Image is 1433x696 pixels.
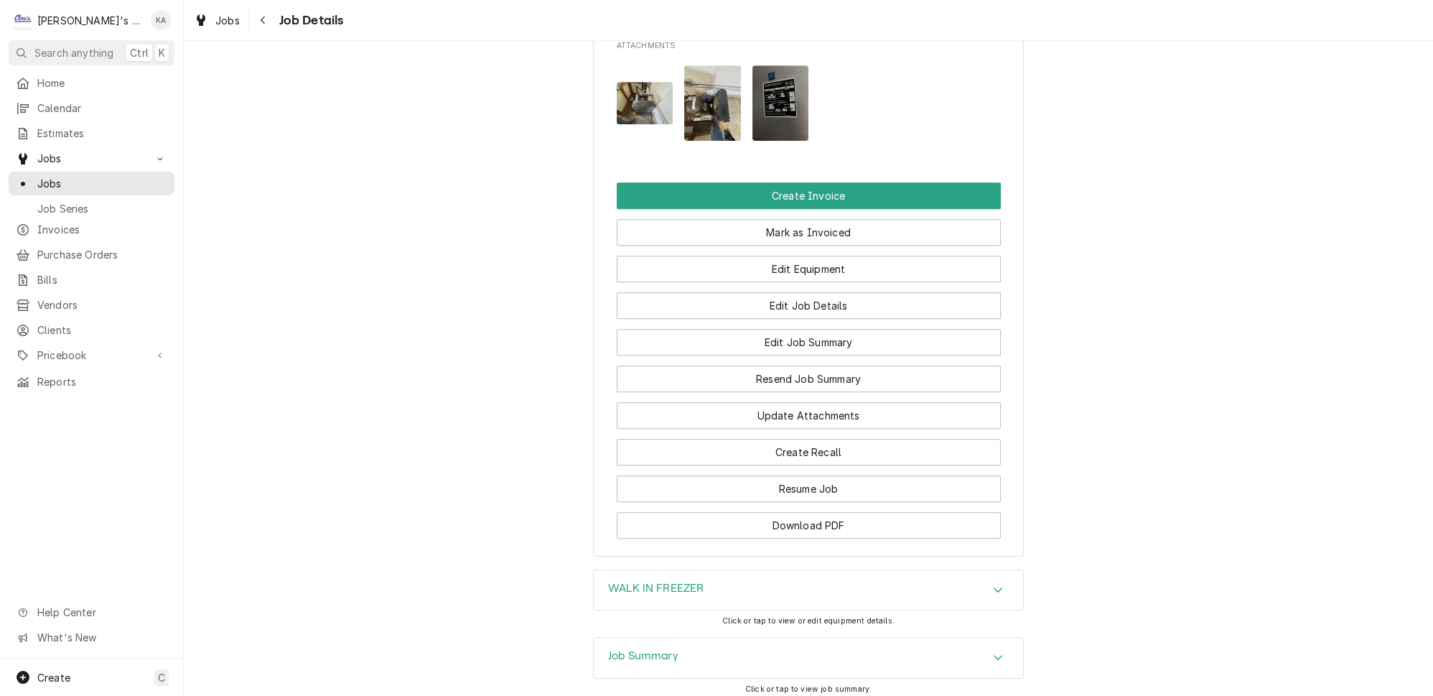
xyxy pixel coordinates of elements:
[37,13,143,28] div: [PERSON_NAME]'s Refrigeration
[37,201,167,216] span: Job Series
[608,649,678,663] h3: Job Summary
[617,402,1001,429] button: Update Attachments
[617,292,1001,319] button: Edit Job Details
[593,570,1024,611] div: WALK IN FREEZER
[745,685,872,694] span: Click or tap to view job summary.
[617,512,1001,539] button: Download PDF
[617,465,1001,502] div: Button Group Row
[617,182,1001,209] div: Button Group Row
[617,182,1001,209] button: Create Invoice
[617,429,1001,465] div: Button Group Row
[594,570,1023,611] div: Accordion Header
[9,343,174,367] a: Go to Pricebook
[617,40,1001,152] div: Attachments
[37,323,167,338] span: Clients
[13,10,33,30] div: Clay's Refrigeration's Avatar
[9,218,174,241] a: Invoices
[594,570,1023,611] button: Accordion Details Expand Trigger
[617,439,1001,465] button: Create Recall
[37,348,146,363] span: Pricebook
[9,370,174,394] a: Reports
[151,10,171,30] div: KA
[37,672,70,684] span: Create
[9,147,174,170] a: Go to Jobs
[37,272,167,287] span: Bills
[617,366,1001,392] button: Resend Job Summary
[617,356,1001,392] div: Button Group Row
[617,209,1001,246] div: Button Group Row
[617,282,1001,319] div: Button Group Row
[617,246,1001,282] div: Button Group Row
[9,197,174,221] a: Job Series
[593,637,1024,679] div: Job Summary
[594,638,1023,678] div: Accordion Header
[9,600,174,624] a: Go to Help Center
[617,82,673,124] img: MDzWPEdQRW3UAxrCMP5h
[252,9,275,32] button: Navigate back
[37,151,146,166] span: Jobs
[617,319,1001,356] div: Button Group Row
[608,582,704,595] h3: WALK IN FREEZER
[9,268,174,292] a: Bills
[617,219,1001,246] button: Mark as Invoiced
[37,222,167,237] span: Invoices
[617,502,1001,539] div: Button Group Row
[13,10,33,30] div: C
[594,638,1023,678] button: Accordion Details Expand Trigger
[37,176,167,191] span: Jobs
[617,182,1001,539] div: Button Group
[617,256,1001,282] button: Edit Equipment
[9,121,174,145] a: Estimates
[188,9,246,32] a: Jobs
[37,247,167,262] span: Purchase Orders
[9,71,174,95] a: Home
[722,616,895,626] span: Click or tap to view or edit equipment details.
[617,329,1001,356] button: Edit Job Summary
[9,96,174,120] a: Calendar
[275,11,344,30] span: Job Details
[752,65,809,141] img: YCDbjIjnT7ZqEg8p5GgY
[37,374,167,389] span: Reports
[617,475,1001,502] button: Resume Job
[684,65,741,141] img: ucTPDSPTRJwdCXVC5aug
[158,670,165,685] span: C
[37,297,167,312] span: Vendors
[151,10,171,30] div: Korey Austin's Avatar
[37,630,166,645] span: What's New
[9,243,174,266] a: Purchase Orders
[34,45,113,60] span: Search anything
[9,40,174,65] button: Search anythingCtrlK
[37,126,167,141] span: Estimates
[617,392,1001,429] div: Button Group Row
[37,101,167,116] span: Calendar
[9,626,174,649] a: Go to What's New
[9,318,174,342] a: Clients
[9,172,174,195] a: Jobs
[617,40,1001,52] span: Attachments
[9,293,174,317] a: Vendors
[37,605,166,620] span: Help Center
[130,45,149,60] span: Ctrl
[617,54,1001,152] span: Attachments
[215,13,240,28] span: Jobs
[37,75,167,91] span: Home
[159,45,165,60] span: K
